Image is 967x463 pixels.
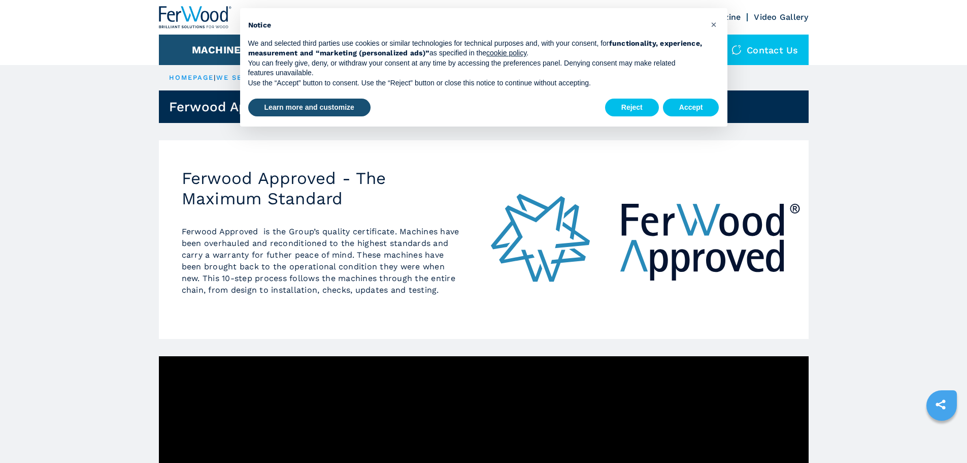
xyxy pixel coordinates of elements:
[169,74,214,81] a: HOMEPAGE
[605,99,659,117] button: Reject
[248,20,703,30] h2: Notice
[192,44,248,56] button: Machines
[248,58,703,78] p: You can freely give, deny, or withdraw your consent at any time by accessing the preferences pane...
[706,16,722,33] button: Close this notice
[486,49,526,57] a: cookie policy
[721,35,809,65] div: Contact us
[214,74,216,81] span: |
[159,6,232,28] img: Ferwood
[754,12,808,22] a: Video Gallery
[248,99,371,117] button: Learn more and customize
[711,18,717,30] span: ×
[248,39,703,57] strong: functionality, experience, measurement and “marketing (personalized ads)”
[248,78,703,88] p: Use the “Accept” button to consent. Use the “Reject” button or close this notice to continue with...
[182,168,461,208] h2: Ferwood Approved - The Maximum Standard
[248,39,703,58] p: We and selected third parties use cookies or similar technologies for technical purposes and, wit...
[169,99,292,115] h1: Ferwood Approved
[663,99,719,117] button: Accept
[216,74,253,81] a: we sell
[182,226,461,296] p: Ferwood Approved is the Group’s quality certificate. Machines have been overhauled and reconditio...
[924,417,959,455] iframe: Chat
[731,45,742,55] img: Contact us
[484,140,809,339] img: Ferwood Approved - The Maximum Standard
[928,392,953,417] a: sharethis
